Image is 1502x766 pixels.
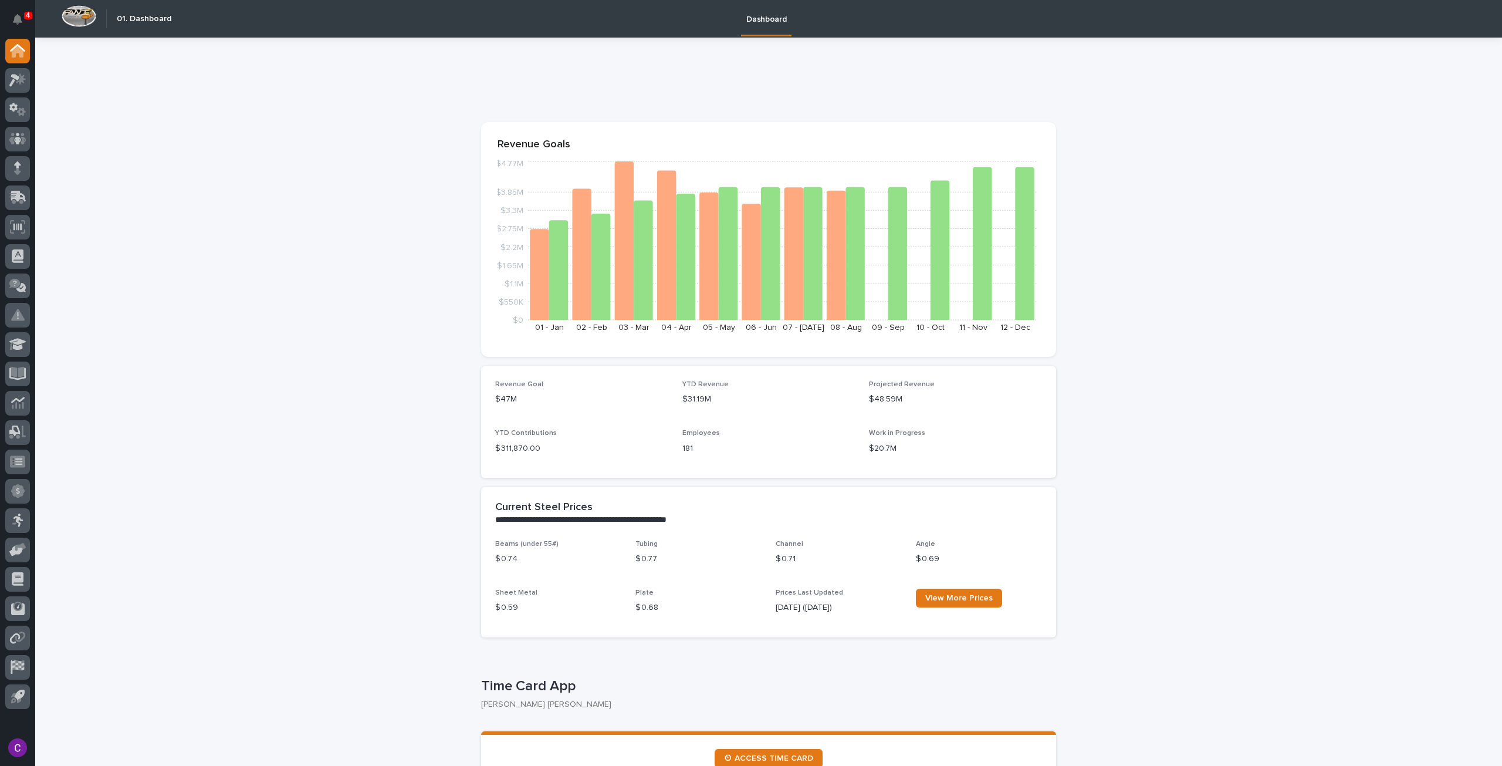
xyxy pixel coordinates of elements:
[500,243,523,251] tspan: $2.2M
[661,323,692,332] text: 04 - Apr
[495,541,559,548] span: Beams (under 55#)
[869,430,925,437] span: Work in Progress
[5,7,30,32] button: Notifications
[496,188,523,197] tspan: $3.85M
[1000,323,1030,332] text: 12 - Dec
[916,589,1002,608] a: View More Prices
[776,541,803,548] span: Channel
[869,393,1042,406] p: $48.59M
[5,735,30,760] button: users-avatar
[916,541,935,548] span: Angle
[495,501,593,514] h2: Current Steel Prices
[26,11,30,19] p: 4
[776,602,902,614] p: [DATE] ([DATE])
[916,553,1042,565] p: $ 0.69
[916,323,945,332] text: 10 - Oct
[869,381,935,388] span: Projected Revenue
[500,207,523,215] tspan: $3.3M
[481,700,1047,710] p: [PERSON_NAME] [PERSON_NAME]
[576,323,607,332] text: 02 - Feb
[15,14,30,33] div: Notifications4
[872,323,905,332] text: 09 - Sep
[682,430,720,437] span: Employees
[499,298,523,306] tspan: $550K
[682,393,855,406] p: $31.19M
[497,261,523,269] tspan: $1.65M
[830,323,862,332] text: 08 - Aug
[495,393,668,406] p: $47M
[635,553,762,565] p: $ 0.77
[513,316,523,325] tspan: $0
[117,14,171,24] h2: 01. Dashboard
[496,160,523,168] tspan: $4.77M
[635,541,658,548] span: Tubing
[724,754,813,762] span: ⏲ ACCESS TIME CARD
[776,589,843,596] span: Prices Last Updated
[618,323,649,332] text: 03 - Mar
[62,5,96,27] img: Workspace Logo
[635,589,654,596] span: Plate
[746,323,777,332] text: 06 - Jun
[496,225,523,233] tspan: $2.75M
[495,381,543,388] span: Revenue Goal
[495,443,668,455] p: $ 311,870.00
[505,279,523,288] tspan: $1.1M
[495,602,621,614] p: $ 0.59
[495,589,537,596] span: Sheet Metal
[635,602,762,614] p: $ 0.68
[869,443,1042,455] p: $20.7M
[783,323,824,332] text: 07 - [DATE]
[776,553,902,565] p: $ 0.71
[925,594,993,602] span: View More Prices
[959,323,987,332] text: 11 - Nov
[535,323,564,332] text: 01 - Jan
[481,678,1051,695] p: Time Card App
[703,323,735,332] text: 05 - May
[682,443,855,455] p: 181
[495,430,557,437] span: YTD Contributions
[682,381,729,388] span: YTD Revenue
[498,139,1040,151] p: Revenue Goals
[495,553,621,565] p: $ 0.74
